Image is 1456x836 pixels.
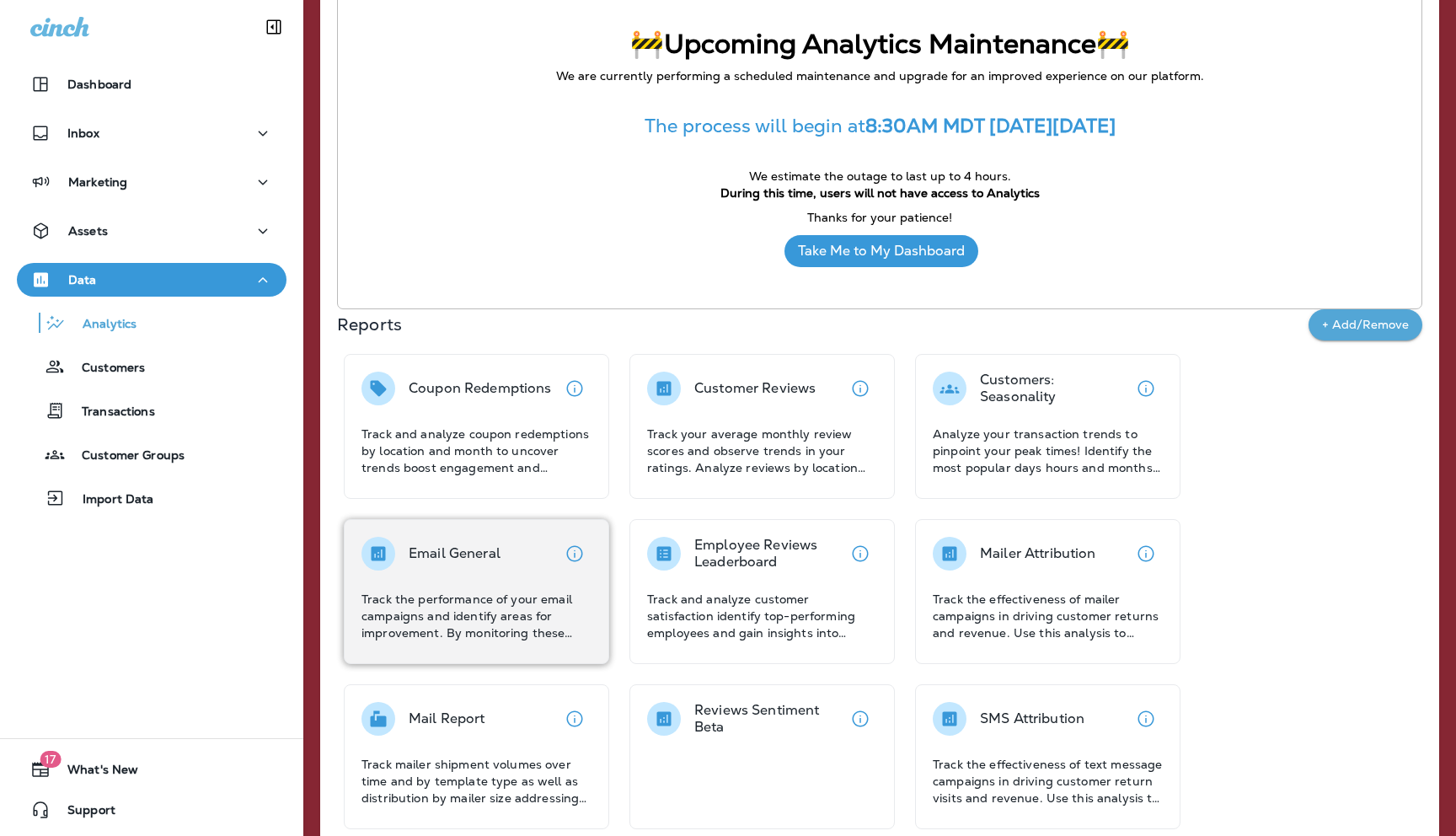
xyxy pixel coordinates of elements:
button: View details [1129,372,1163,405]
p: Track and analyze customer satisfaction identify top-performing employees and gain insights into ... [647,591,877,641]
button: View details [843,702,877,736]
button: Analytics [17,305,286,340]
button: Collapse Sidebar [250,10,297,44]
strong: During this time, users will not have access to Analytics [720,185,1040,201]
p: Track the performance of your email campaigns and identify areas for improvement. By monitoring t... [361,591,591,641]
p: Track the effectiveness of text message campaigns in driving customer return visits and revenue. ... [933,756,1163,807]
button: View details [558,702,591,736]
p: We are currently performing a scheduled maintenance and upgrade for an improved experience on our... [372,68,1388,85]
p: Reviews Sentiment Beta [694,702,843,736]
button: Transactions [17,393,286,428]
p: Dashboard [67,78,131,91]
p: Track mailer shipment volumes over time and by template type as well as distribution by mailer si... [361,756,591,807]
button: Marketing [17,165,286,199]
p: Employee Reviews Leaderboard [694,537,843,571]
p: Analyze your transaction trends to pinpoint your peak times! Identify the most popular days hours... [933,426,1163,476]
p: SMS Attribution [980,710,1084,727]
button: Data [17,263,286,297]
p: Email General [409,545,500,562]
button: Take Me to My Dashboard [784,235,978,267]
p: Thanks for your patience! [372,210,1388,227]
p: Track your average monthly review scores and observe trends in your ratings. Analyze reviews by l... [647,426,877,476]
button: Dashboard [17,67,286,101]
button: + Add/Remove [1309,309,1422,340]
button: Import Data [17,480,286,516]
p: Track the effectiveness of mailer campaigns in driving customer returns and revenue. Use this ana... [933,591,1163,641]
p: Mail Report [409,710,485,727]
p: We estimate the outage to last up to 4 hours. [372,169,1388,185]
p: Coupon Redemptions [409,380,552,397]
p: Customer Groups [65,448,185,464]
p: Customers: Seasonality [980,372,1129,405]
span: Support [51,803,115,823]
button: View details [558,372,591,405]
button: View details [1129,702,1163,736]
button: Customers [17,349,286,384]
button: View details [1129,537,1163,571]
button: Support [17,793,286,827]
p: Customers [65,361,145,377]
p: Import Data [66,492,154,508]
span: The process will begin at [645,114,865,138]
button: Customer Groups [17,437,286,472]
p: Data [68,273,97,287]
p: Marketing [68,175,127,189]
p: Assets [68,224,108,238]
button: View details [843,372,877,405]
button: 17What's New [17,753,286,786]
p: Track and analyze coupon redemptions by location and month to uncover trends boost engagement and... [361,426,591,476]
button: View details [843,537,877,571]
button: View details [558,537,591,571]
p: Reports [337,313,1309,336]
p: Transactions [65,405,155,421]
span: 17 [40,751,61,768]
p: Customer Reviews [694,380,816,397]
p: Analytics [66,317,136,333]
button: Assets [17,214,286,248]
p: Mailer Attribution [980,545,1096,562]
button: Inbox [17,116,286,150]
span: What's New [51,763,138,783]
p: Inbox [67,126,99,140]
p: 🚧Upcoming Analytics Maintenance🚧 [372,28,1388,60]
strong: 8:30AM MDT [DATE][DATE] [865,114,1116,138]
